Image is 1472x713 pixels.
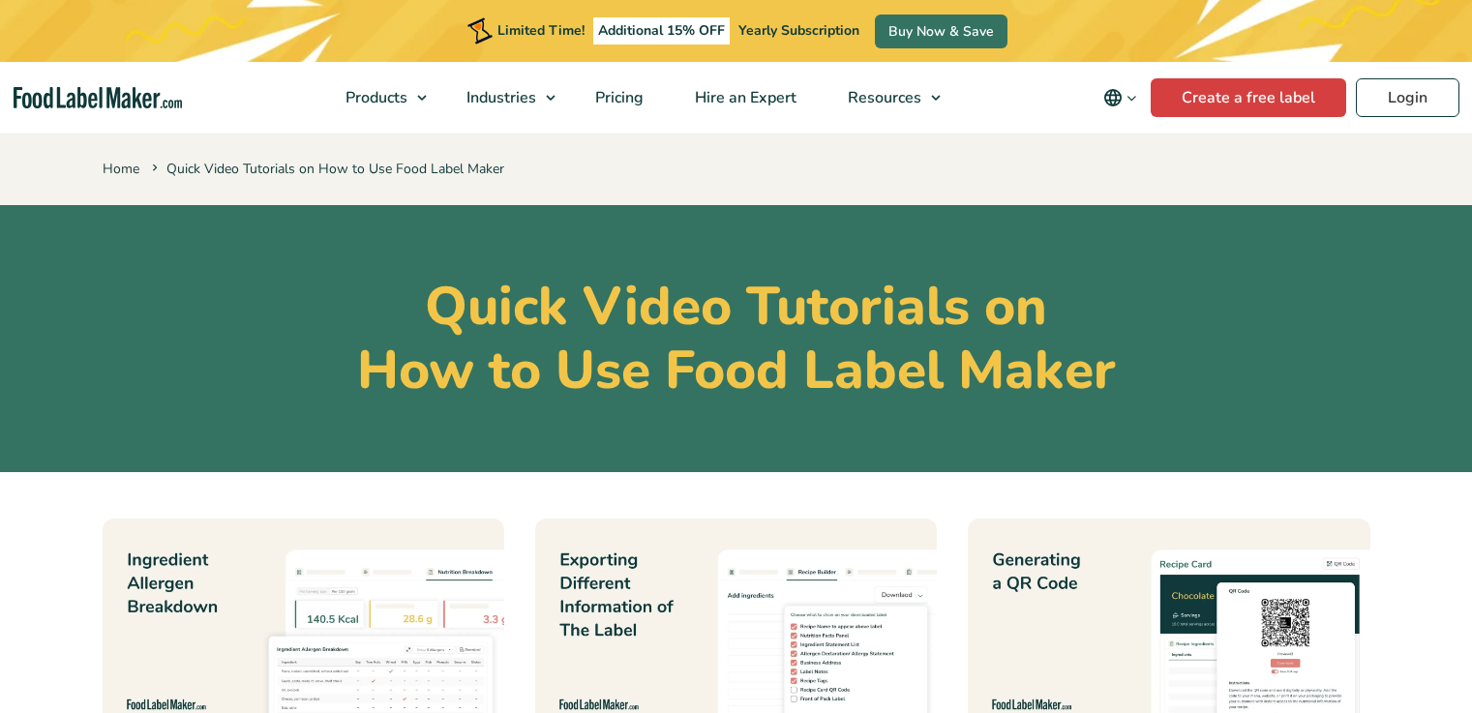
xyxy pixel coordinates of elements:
span: Yearly Subscription [738,21,859,40]
span: Resources [842,87,923,108]
a: Products [320,62,436,134]
a: Food Label Maker homepage [14,87,182,109]
a: Pricing [570,62,665,134]
span: Pricing [589,87,646,108]
span: Hire an Expert [689,87,798,108]
h1: Quick Video Tutorials on How to Use Food Label Maker [103,275,1370,402]
a: Resources [823,62,950,134]
a: Login [1356,78,1459,117]
a: Home [103,160,139,178]
span: Additional 15% OFF [593,17,730,45]
button: Change language [1090,78,1151,117]
span: Quick Video Tutorials on How to Use Food Label Maker [148,160,504,178]
a: Hire an Expert [670,62,818,134]
a: Buy Now & Save [875,15,1007,48]
span: Products [340,87,409,108]
span: Industries [461,87,538,108]
span: Limited Time! [497,21,585,40]
a: Industries [441,62,565,134]
a: Create a free label [1151,78,1346,117]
